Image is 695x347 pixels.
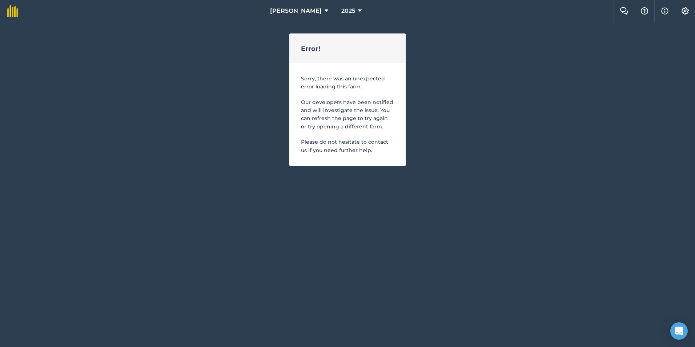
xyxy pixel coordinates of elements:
span: [PERSON_NAME] [270,7,322,15]
p: Please do not hesitate to contact us if you need further help. [301,138,394,154]
img: fieldmargin Logo [7,5,18,17]
p: Our developers have been notified and will investigate the issue. You can refresh the page to try... [301,98,394,131]
img: A question mark icon [640,7,649,15]
span: 2025 [341,7,355,15]
img: A cog icon [681,7,690,15]
img: Two speech bubbles overlapping with the left bubble in the forefront [620,7,628,15]
img: svg+xml;base64,PHN2ZyB4bWxucz0iaHR0cDovL3d3dy53My5vcmcvMjAwMC9zdmciIHdpZHRoPSIxNyIgaGVpZ2h0PSIxNy... [661,7,668,15]
div: Open Intercom Messenger [670,322,688,340]
p: Sorry, there was an unexpected error loading this farm. [301,75,394,91]
h2: Error! [301,44,320,54]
